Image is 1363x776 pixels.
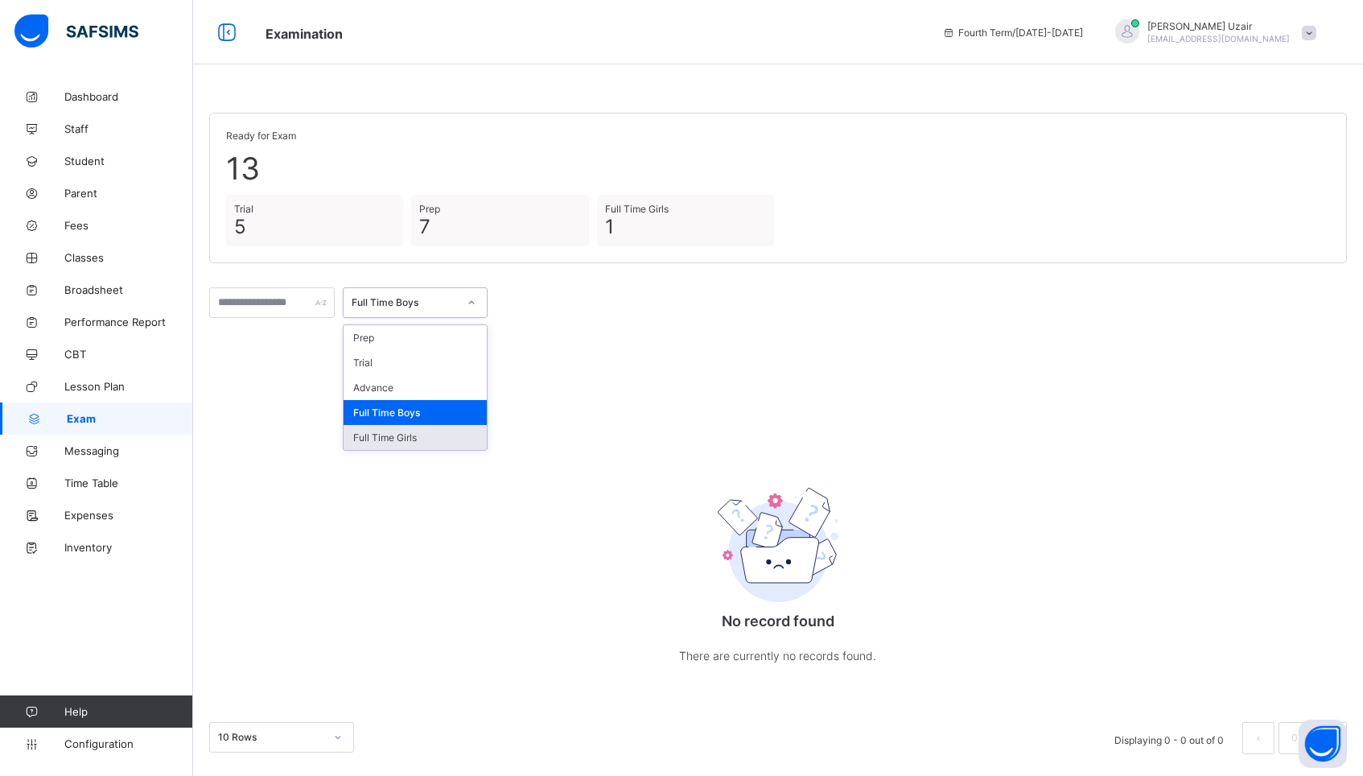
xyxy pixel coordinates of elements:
[617,444,939,697] div: No record found
[1287,728,1302,749] a: 0
[234,215,395,238] span: 5
[344,375,487,400] div: Advance
[344,350,487,375] div: Trial
[266,26,343,42] span: Examination
[64,380,193,393] span: Lesson Plan
[64,122,193,135] span: Staff
[1242,722,1274,754] button: prev page
[942,27,1083,39] span: session/term information
[64,477,193,489] span: Time Table
[218,731,324,743] div: 10 Rows
[344,400,487,425] div: Full Time Boys
[14,14,138,48] img: safsims
[1147,34,1290,43] span: [EMAIL_ADDRESS][DOMAIN_NAME]
[1102,722,1236,754] li: Displaying 0 - 0 out of 0
[64,283,193,296] span: Broadsheet
[64,316,193,328] span: Performance Report
[64,187,193,200] span: Parent
[234,203,395,215] span: Trial
[718,488,838,601] img: emptyFolder.c0dd6c77127a4b698b748a2c71dfa8de.svg
[226,130,1330,142] span: Ready for Exam
[1147,20,1290,32] span: [PERSON_NAME] Uzair
[352,297,458,309] div: Full Time Boys
[1279,722,1311,754] li: 0
[1299,720,1347,768] button: Open asap
[1099,19,1324,46] div: SheikhUzair
[1242,722,1274,754] li: 上一页
[64,251,193,264] span: Classes
[64,509,193,522] span: Expenses
[605,203,766,215] span: Full Time Girls
[344,425,487,450] div: Full Time Girls
[617,613,939,629] p: No record found
[605,215,766,238] span: 1
[419,203,580,215] span: Prep
[64,541,193,554] span: Inventory
[64,90,193,103] span: Dashboard
[64,348,193,361] span: CBT
[64,737,192,750] span: Configuration
[419,215,580,238] span: 7
[64,705,192,718] span: Help
[617,646,939,666] p: There are currently no records found.
[64,219,193,232] span: Fees
[226,150,1330,187] span: 13
[344,325,487,350] div: Prep
[67,412,193,425] span: Exam
[64,155,193,167] span: Student
[64,444,193,457] span: Messaging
